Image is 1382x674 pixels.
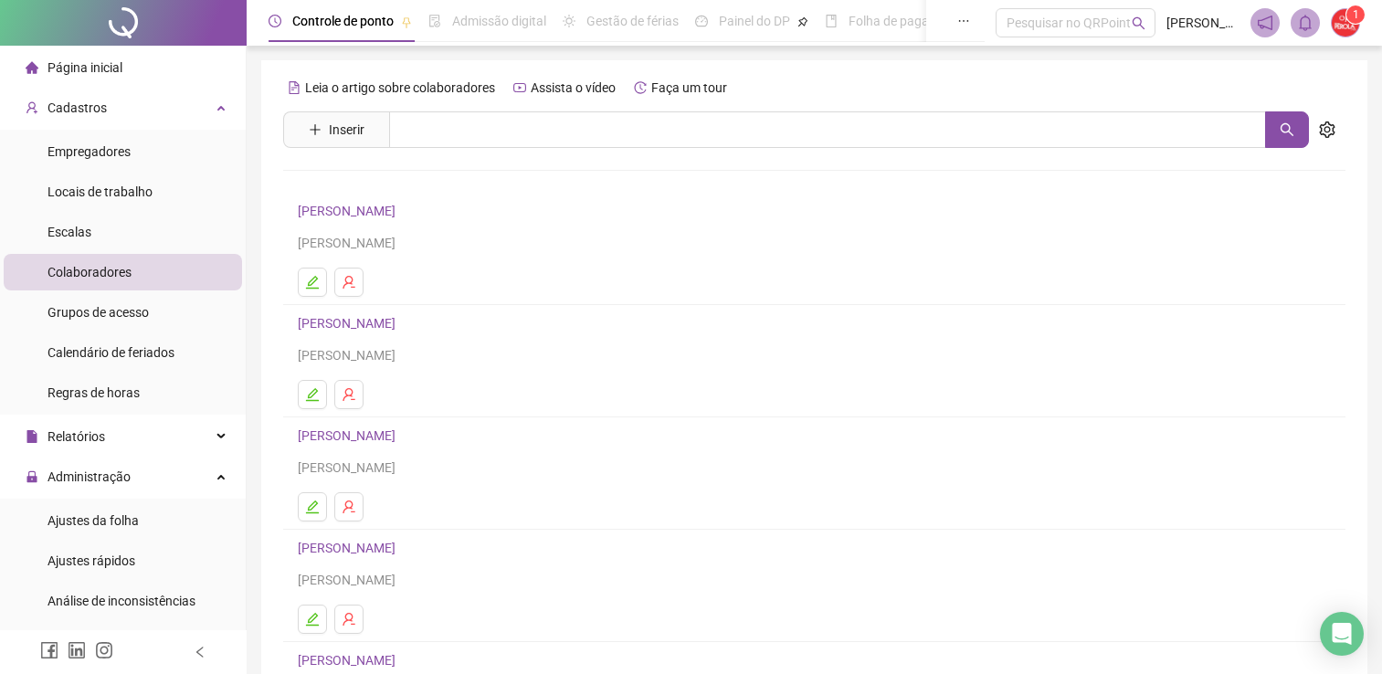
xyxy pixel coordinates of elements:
span: setting [1319,121,1335,138]
span: pushpin [797,16,808,27]
span: dashboard [695,15,708,27]
span: book [825,15,838,27]
span: Locais de trabalho [47,184,153,199]
span: bell [1297,15,1313,31]
span: Regras de horas [47,385,140,400]
span: Assista o vídeo [531,80,616,95]
span: [PERSON_NAME] [1166,13,1240,33]
span: home [26,61,38,74]
span: user-add [26,101,38,114]
div: [PERSON_NAME] [298,345,1331,365]
span: clock-circle [269,15,281,27]
span: file [26,430,38,443]
div: [PERSON_NAME] [298,233,1331,253]
sup: Atualize o seu contato no menu Meus Dados [1346,5,1365,24]
span: Ajustes rápidos [47,553,135,568]
span: Painel do DP [719,14,790,28]
span: Controle de ponto [292,14,394,28]
span: user-delete [342,275,356,290]
span: Grupos de acesso [47,305,149,320]
span: Administração [47,469,131,484]
span: Cadastros [47,100,107,115]
a: [PERSON_NAME] [298,316,401,331]
a: [PERSON_NAME] [298,428,401,443]
span: Colaboradores [47,265,132,279]
span: linkedin [68,641,86,659]
div: [PERSON_NAME] [298,570,1331,590]
span: search [1280,122,1294,137]
span: file-done [428,15,441,27]
img: 67733 [1332,9,1359,37]
div: Open Intercom Messenger [1320,612,1364,656]
span: youtube [513,81,526,94]
a: [PERSON_NAME] [298,204,401,218]
span: edit [305,612,320,627]
span: user-delete [342,387,356,402]
span: edit [305,500,320,514]
span: Admissão digital [452,14,546,28]
span: Leia o artigo sobre colaboradores [305,80,495,95]
span: Escalas [47,225,91,239]
span: Inserir [329,120,364,140]
span: Ajustes da folha [47,513,139,528]
span: search [1132,16,1145,30]
span: Calendário de feriados [47,345,174,360]
span: Empregadores [47,144,131,159]
a: [PERSON_NAME] [298,541,401,555]
span: 1 [1353,8,1359,21]
button: Inserir [294,115,379,144]
span: history [634,81,647,94]
span: Relatórios [47,429,105,444]
span: sun [563,15,575,27]
span: Folha de pagamento [849,14,965,28]
span: instagram [95,641,113,659]
a: [PERSON_NAME] [298,653,401,668]
span: Página inicial [47,60,122,75]
span: edit [305,387,320,402]
span: lock [26,470,38,483]
span: Faça um tour [651,80,727,95]
span: user-delete [342,500,356,514]
span: edit [305,275,320,290]
span: file-text [288,81,301,94]
span: left [194,646,206,658]
span: plus [309,123,322,136]
span: Gestão de férias [586,14,679,28]
span: notification [1257,15,1273,31]
span: user-delete [342,612,356,627]
span: Análise de inconsistências [47,594,195,608]
span: ellipsis [957,15,970,27]
span: pushpin [401,16,412,27]
div: [PERSON_NAME] [298,458,1331,478]
span: facebook [40,641,58,659]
